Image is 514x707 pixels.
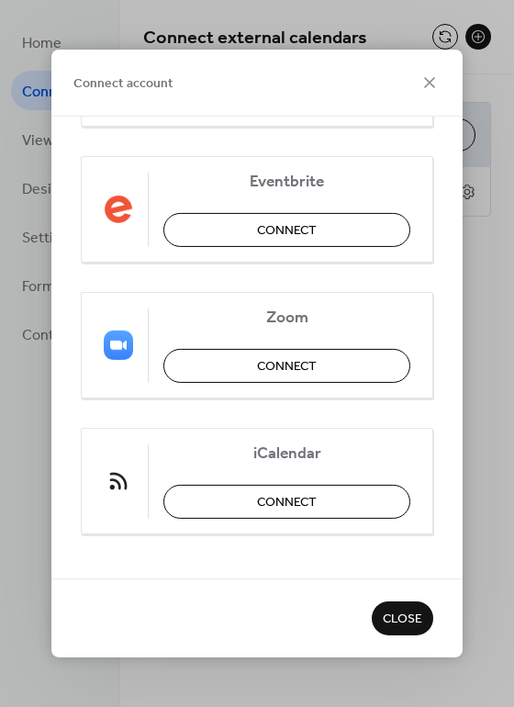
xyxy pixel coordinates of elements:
span: Zoom [163,309,410,328]
span: iCalendar [163,444,410,464]
span: Close [383,611,422,630]
span: Connect [257,221,317,241]
img: zoom [104,331,133,360]
button: Connect [163,349,410,383]
img: eventbrite [104,195,133,224]
button: Connect [163,485,410,519]
span: Connect [257,493,317,512]
span: Eventbrite [163,173,410,192]
button: Close [372,601,433,635]
button: Connect [163,213,410,247]
span: Connect [257,357,317,376]
img: ical [104,466,133,496]
span: Connect account [73,74,173,94]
